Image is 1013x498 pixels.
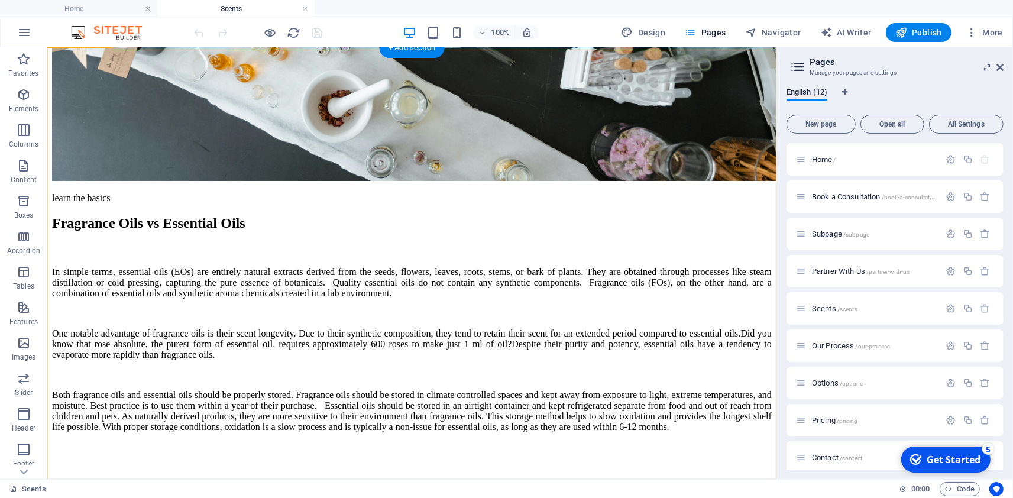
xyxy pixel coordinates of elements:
div: Duplicate [963,341,973,351]
p: Images [12,353,36,362]
span: Publish [895,27,942,38]
span: /scents [837,306,857,312]
span: /pricing [837,418,857,424]
p: Elements [9,104,39,114]
span: : [920,484,921,493]
span: Click to open page [812,379,863,387]
button: AI Writer [815,23,876,42]
div: Remove [980,303,991,313]
p: Boxes [14,211,34,220]
div: Settings [946,341,956,351]
div: Partner With Us/partner-with-us [808,267,940,275]
button: All Settings [929,115,1004,134]
p: Favorites [8,69,38,78]
h2: Pages [810,57,1004,67]
span: Click to open page [812,341,890,350]
span: Click to open page [812,267,910,276]
div: Settings [946,415,956,425]
span: /subpage [843,231,869,238]
div: Remove [980,341,991,351]
button: Design [617,23,671,42]
span: Click to open page [812,192,938,201]
button: Pages [679,23,730,42]
div: Language Tabs [787,88,1004,110]
button: reload [287,25,301,40]
div: Home/ [808,156,940,163]
div: Our Process/our-process [808,342,940,350]
div: Settings [946,192,956,202]
p: Features [9,317,38,326]
p: Header [12,423,35,433]
p: Content [11,175,37,185]
span: /options [840,380,863,387]
span: Click to open page [812,416,857,425]
button: New page [787,115,856,134]
span: New page [792,121,850,128]
img: Editor Logo [68,25,157,40]
div: Duplicate [963,415,973,425]
div: Options/options [808,379,940,387]
div: Settings [946,229,956,239]
div: Duplicate [963,192,973,202]
span: / [834,157,836,163]
div: Duplicate [963,229,973,239]
button: Navigator [740,23,806,42]
button: Open all [860,115,924,134]
div: Settings [946,303,956,313]
div: Get Started 5 items remaining, 0% complete [7,5,96,31]
span: Click to open page [812,155,836,164]
i: Reload page [287,26,301,40]
span: Click to open page [812,453,862,462]
a: Click to cancel selection. Double-click to open Pages [9,482,46,496]
span: Click to open page [812,229,869,238]
button: More [961,23,1008,42]
h4: Scents [157,2,315,15]
span: More [966,27,1003,38]
div: The startpage cannot be deleted [980,154,991,164]
div: Settings [946,154,956,164]
h6: 100% [491,25,510,40]
div: Subpage/subpage [808,230,940,238]
div: Settings [946,378,956,388]
div: Contact/contact [808,454,940,461]
div: Duplicate [963,154,973,164]
span: Navigator [745,27,801,38]
div: Pricing/pricing [808,416,940,424]
i: On resize automatically adjust zoom level to fit chosen device. [522,27,532,38]
div: + Add section [379,38,445,58]
span: Pages [684,27,726,38]
div: Settings [946,266,956,276]
span: AI Writer [820,27,872,38]
button: 100% [473,25,515,40]
p: Tables [13,282,34,291]
h6: Session time [899,482,930,496]
span: /contact [840,455,862,461]
div: Duplicate [963,266,973,276]
p: Columns [9,140,38,149]
div: Remove [980,192,991,202]
div: Remove [980,415,991,425]
div: Duplicate [963,378,973,388]
span: Open all [866,121,919,128]
div: 5 [88,1,100,13]
div: Design (Ctrl+Alt+Y) [617,23,671,42]
span: /book-a-consultation [882,194,938,201]
p: Footer [13,459,34,468]
span: All Settings [934,121,998,128]
div: Remove [980,266,991,276]
div: Get Started [33,11,86,24]
div: Scents/scents [808,305,940,312]
span: /our-process [856,343,891,350]
button: Click here to leave preview mode and continue editing [263,25,277,40]
span: 00 00 [911,482,930,496]
button: Publish [886,23,951,42]
div: Remove [980,229,991,239]
div: Duplicate [963,303,973,313]
span: Scents [812,304,857,313]
span: English (12) [787,85,827,102]
button: Code [940,482,980,496]
span: Code [945,482,975,496]
span: Design [622,27,666,38]
div: Book a Consultation/book-a-consultation [808,193,940,201]
p: Slider [15,388,33,397]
